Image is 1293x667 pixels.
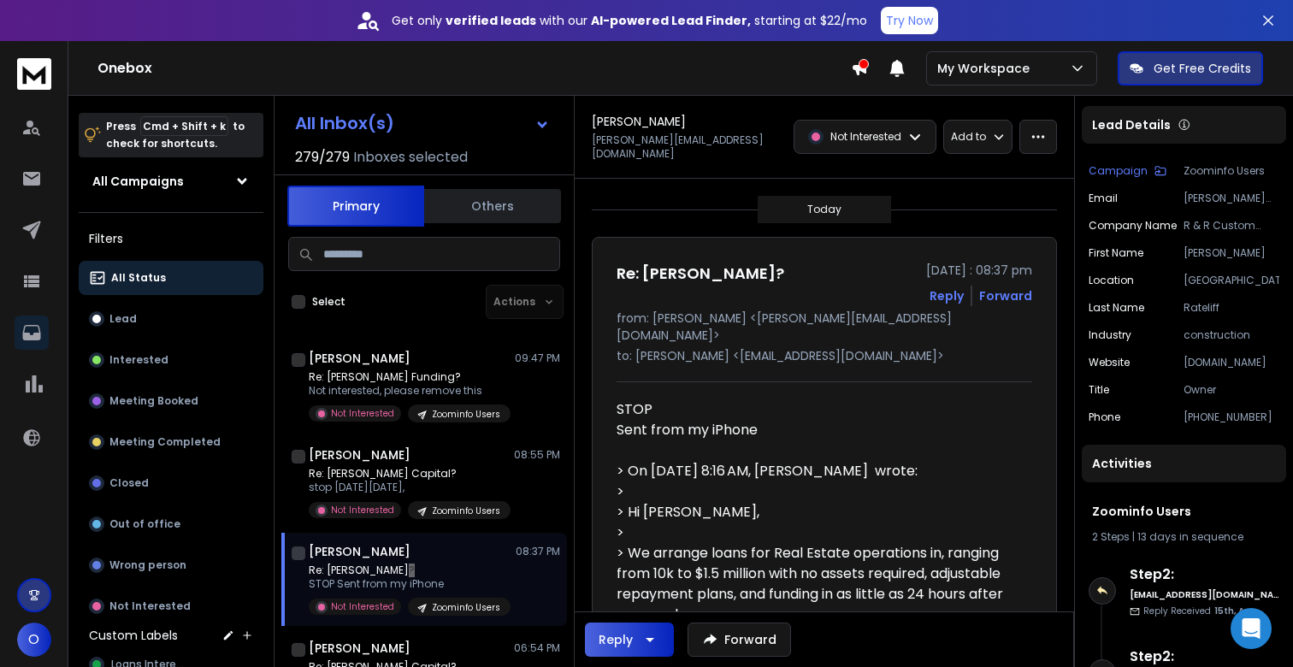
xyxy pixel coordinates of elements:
[1130,588,1279,601] h6: [EMAIL_ADDRESS][DOMAIN_NAME]
[89,627,178,644] h3: Custom Labels
[1092,530,1276,544] div: |
[930,287,964,304] button: Reply
[1118,51,1263,86] button: Get Free Credits
[79,425,263,459] button: Meeting Completed
[1089,410,1120,424] p: Phone
[309,543,410,560] h1: [PERSON_NAME]
[886,12,933,29] p: Try Now
[1184,219,1279,233] p: R & R Custom Contractors
[17,58,51,90] img: logo
[592,133,783,161] p: [PERSON_NAME][EMAIL_ADDRESS][DOMAIN_NAME]
[1184,410,1279,424] p: [PHONE_NUMBER]
[312,295,345,309] label: Select
[309,350,410,367] h1: [PERSON_NAME]
[585,623,674,657] button: Reply
[309,384,511,398] p: Not interested, please remove this
[592,113,686,130] h1: [PERSON_NAME]
[617,347,1032,364] p: to: [PERSON_NAME] <[EMAIL_ADDRESS][DOMAIN_NAME]>
[1184,356,1279,369] p: [DOMAIN_NAME]
[309,481,511,494] p: stop [DATE][DATE],
[591,12,751,29] strong: AI-powered Lead Finder,
[109,599,191,613] p: Not Interested
[951,130,986,144] p: Add to
[309,640,410,657] h1: [PERSON_NAME]
[1184,328,1279,342] p: construction
[109,394,198,408] p: Meeting Booked
[688,623,791,657] button: Forward
[514,448,560,462] p: 08:55 PM
[1089,383,1109,397] p: title
[617,310,1032,344] p: from: [PERSON_NAME] <[PERSON_NAME][EMAIL_ADDRESS][DOMAIN_NAME]>
[79,261,263,295] button: All Status
[1092,529,1130,544] span: 2 Steps
[1184,192,1279,205] p: [PERSON_NAME][EMAIL_ADDRESS][DOMAIN_NAME]
[17,623,51,657] button: O
[1137,529,1243,544] span: 13 days in sequence
[97,58,851,79] h1: Onebox
[109,558,186,572] p: Wrong person
[1089,301,1144,315] p: Last Name
[109,353,168,367] p: Interested
[1184,301,1279,315] p: Rateliff
[295,115,394,132] h1: All Inbox(s)
[1214,605,1256,617] span: 15th, Aug
[432,408,500,421] p: Zoominfo Users
[331,600,394,613] p: Not Interested
[1089,356,1130,369] p: website
[295,147,350,168] span: 279 / 279
[515,351,560,365] p: 09:47 PM
[111,271,166,285] p: All Status
[617,262,784,286] h1: Re: [PERSON_NAME]?
[79,384,263,418] button: Meeting Booked
[140,116,228,136] span: Cmd + Shift + k
[79,466,263,500] button: Closed
[79,164,263,198] button: All Campaigns
[979,287,1032,304] div: Forward
[79,343,263,377] button: Interested
[599,631,633,648] div: Reply
[446,12,536,29] strong: verified leads
[309,370,511,384] p: Re: [PERSON_NAME] Funding?
[937,60,1036,77] p: My Workspace
[1092,116,1171,133] p: Lead Details
[331,407,394,420] p: Not Interested
[309,564,511,577] p: Re: [PERSON_NAME]?
[109,312,137,326] p: Lead
[830,130,901,144] p: Not Interested
[432,505,500,517] p: Zoominfo Users
[281,106,564,140] button: All Inbox(s)
[1130,564,1279,585] h6: Step 2 :
[1089,246,1143,260] p: First Name
[1154,60,1251,77] p: Get Free Credits
[353,147,468,168] h3: Inboxes selected
[109,435,221,449] p: Meeting Completed
[1089,219,1177,233] p: Company Name
[309,446,410,463] h1: [PERSON_NAME]
[1089,192,1118,205] p: Email
[309,467,511,481] p: Re: [PERSON_NAME] Capital?
[881,7,938,34] button: Try Now
[1089,328,1131,342] p: industry
[1089,274,1134,287] p: location
[392,12,867,29] p: Get only with our starting at $22/mo
[1184,383,1279,397] p: Owner
[1089,164,1166,178] button: Campaign
[1089,164,1148,178] p: Campaign
[79,548,263,582] button: Wrong person
[109,476,149,490] p: Closed
[287,186,424,227] button: Primary
[926,262,1032,279] p: [DATE] : 08:37 pm
[79,507,263,541] button: Out of office
[1184,164,1279,178] p: Zoominfo Users
[432,601,500,614] p: Zoominfo Users
[1092,503,1276,520] h1: Zoominfo Users
[1130,646,1279,667] h6: Step 2 :
[514,641,560,655] p: 06:54 PM
[106,118,245,152] p: Press to check for shortcuts.
[92,173,184,190] h1: All Campaigns
[1143,605,1256,617] p: Reply Received
[1231,608,1272,649] div: Open Intercom Messenger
